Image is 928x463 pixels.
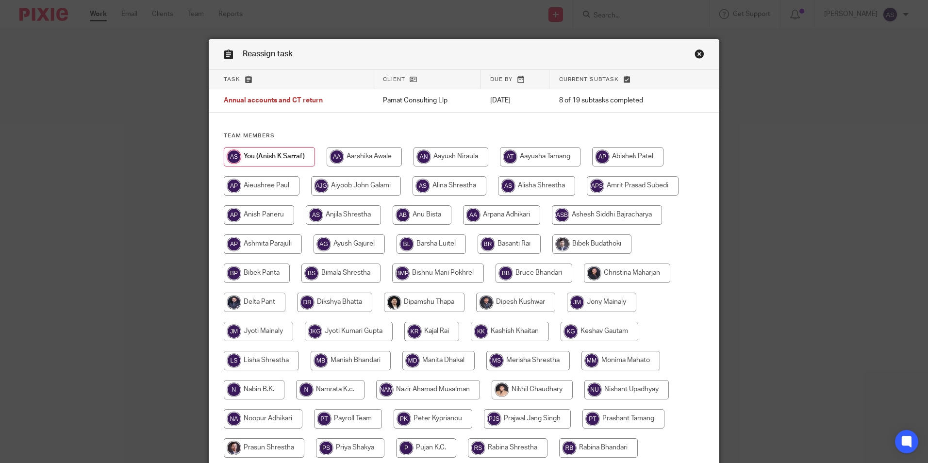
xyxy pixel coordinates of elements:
[383,96,471,105] p: Pamat Consulting Llp
[224,77,240,82] span: Task
[490,96,540,105] p: [DATE]
[549,89,681,113] td: 8 of 19 subtasks completed
[243,50,293,58] span: Reassign task
[224,98,323,104] span: Annual accounts and CT return
[695,49,704,62] a: Close this dialog window
[383,77,405,82] span: Client
[490,77,513,82] span: Due by
[224,132,704,140] h4: Team members
[559,77,619,82] span: Current subtask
